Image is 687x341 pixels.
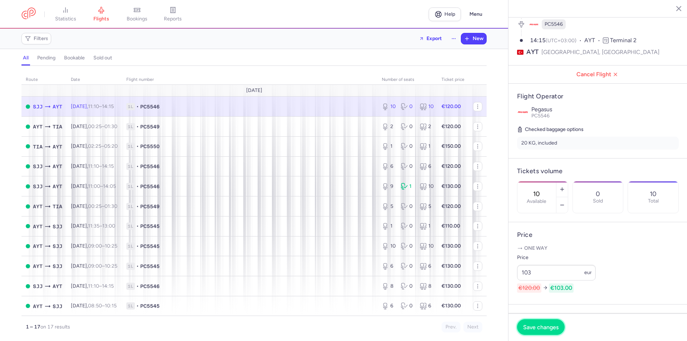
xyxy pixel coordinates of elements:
span: 1L [126,283,135,290]
span: AYT [53,103,62,111]
div: 1 [382,223,395,230]
span: • [136,143,139,150]
div: 2 [420,123,433,130]
button: Export [414,33,447,44]
span: SJJ [33,162,43,170]
span: – [88,203,117,209]
div: 0 [401,143,414,150]
time: 10:15 [105,303,117,309]
time: 14:05 [103,183,116,189]
span: AYT [584,36,603,45]
p: 10 [650,190,657,198]
span: – [88,283,114,289]
div: 10 [382,243,395,250]
div: 0 [401,203,414,210]
div: 2 [382,123,395,130]
div: 6 [420,302,433,310]
span: [DATE], [71,283,114,289]
h5: Checked baggage options [517,125,679,134]
input: --- [517,265,596,281]
time: 02:25 [88,143,101,149]
div: 10 [420,243,433,250]
span: • [136,302,139,310]
span: AYT [33,203,43,210]
div: 8 [420,283,433,290]
strong: €120.00 [442,203,461,209]
span: PC5549 [140,203,160,210]
div: 1 [382,143,395,150]
span: bookings [127,16,147,22]
span: TIA [53,123,62,131]
span: – [88,163,114,169]
figure: PC airline logo [529,19,539,29]
a: reports [155,6,191,22]
span: – [88,103,114,109]
span: [GEOGRAPHIC_DATA], [GEOGRAPHIC_DATA] [541,48,659,57]
time: 10:25 [105,263,117,269]
span: – [88,183,116,189]
h4: all [23,55,29,61]
span: AYT [53,162,62,170]
span: [DATE], [71,203,117,209]
p: Sold [593,198,603,204]
img: Pegasus logo [517,106,528,118]
span: – [88,223,115,229]
button: Next [463,322,482,332]
span: AYT [33,302,43,310]
span: SJJ [33,182,43,190]
time: 09:00 [88,243,102,249]
div: 0 [401,163,414,170]
span: PC5546 [140,103,160,110]
button: Save changes [517,319,565,335]
span: statistics [55,16,76,22]
time: 09:00 [88,263,102,269]
strong: €120.00 [442,103,461,109]
p: One way [517,245,679,252]
div: 9 [382,183,395,190]
div: 0 [401,243,414,250]
span: €120.00 [517,283,541,293]
span: SJJ [53,302,62,310]
span: PC5550 [140,143,160,150]
span: [DATE], [71,103,114,109]
a: flights [83,6,119,22]
span: – [88,143,118,149]
time: 13:00 [102,223,115,229]
span: €103.00 [549,283,574,293]
span: – [88,263,117,269]
strong: €130.00 [442,243,461,249]
p: 0 [596,190,600,198]
span: PC5546 [140,283,160,290]
a: statistics [48,6,83,22]
span: on 17 results [40,324,70,330]
div: 0 [401,123,414,130]
time: 14:15 [102,283,114,289]
span: 1L [126,103,135,110]
div: 0 [401,103,414,110]
li: 20 KG, included [517,137,679,150]
span: [DATE], [71,123,117,130]
time: 01:30 [104,123,117,130]
a: Help [429,8,461,21]
span: 1L [126,163,135,170]
span: • [136,223,139,230]
strong: €150.00 [442,143,461,149]
div: 6 [420,163,433,170]
span: PC5546 [140,163,160,170]
time: 14:15 [102,163,114,169]
div: 6 [382,302,395,310]
span: AYT [33,223,43,230]
time: 11:10 [88,103,99,109]
div: 5 [420,203,433,210]
time: 00:25 [88,203,102,209]
div: 0 [401,263,414,270]
button: Menu [465,8,487,21]
strong: €130.00 [442,283,461,289]
label: Price [517,253,596,262]
span: AYT [53,143,62,151]
h4: Price [517,231,679,239]
span: [DATE], [71,143,118,149]
time: 00:25 [88,123,102,130]
strong: €130.00 [442,183,461,189]
span: SJJ [33,103,43,111]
